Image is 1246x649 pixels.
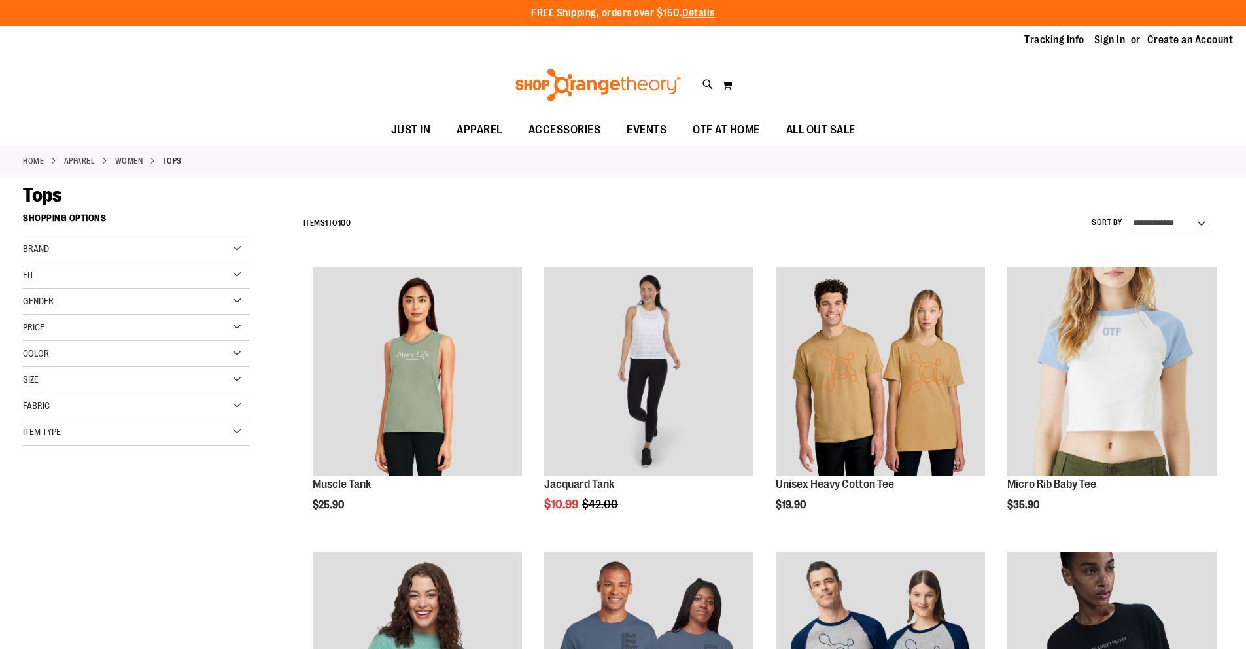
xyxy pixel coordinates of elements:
span: OTF AT HOME [693,115,760,145]
div: product [1001,260,1223,544]
a: Jacquard Tank [544,478,614,491]
span: $25.90 [313,499,346,511]
span: ALL OUT SALE [786,115,856,145]
strong: Tops [163,155,182,167]
div: product [306,260,528,544]
h2: Items to [303,213,351,234]
a: Muscle Tank [313,478,371,491]
span: $35.90 [1007,499,1041,511]
a: Home [23,155,44,167]
a: Micro Rib Baby Tee [1007,267,1217,478]
div: product [538,260,760,544]
a: Unisex Heavy Cotton Tee [776,267,985,478]
span: Tops [23,184,61,206]
a: Unisex Heavy Cotton Tee [776,478,894,491]
span: EVENTS [627,115,666,145]
p: FREE Shipping, orders over $150. [531,6,715,21]
img: Muscle Tank [313,267,522,476]
span: Brand [23,243,49,254]
strong: Shopping Options [23,207,249,236]
span: $19.90 [776,499,808,511]
img: Front view of Jacquard Tank [544,267,753,476]
a: Sign In [1094,33,1126,47]
span: 100 [338,219,351,228]
div: product [769,260,992,544]
span: JUST IN [391,115,431,145]
span: Fabric [23,400,50,411]
img: Unisex Heavy Cotton Tee [776,267,985,476]
span: Fit [23,270,34,280]
span: Item Type [23,427,61,437]
span: Size [23,374,39,385]
span: Price [23,322,44,332]
span: ACCESSORIES [528,115,601,145]
label: Sort By [1092,217,1123,228]
a: Muscle Tank [313,267,522,478]
img: Micro Rib Baby Tee [1007,267,1217,476]
a: WOMEN [115,155,143,167]
span: Gender [23,296,54,306]
a: Tracking Info [1024,33,1084,47]
a: APPAREL [64,155,95,167]
a: Create an Account [1147,33,1234,47]
span: Color [23,348,49,359]
span: $10.99 [544,498,580,511]
a: Micro Rib Baby Tee [1007,478,1096,491]
a: Details [682,7,715,19]
span: APPAREL [457,115,502,145]
a: Front view of Jacquard Tank [544,267,753,478]
span: $42.00 [582,498,620,511]
span: 1 [325,219,328,228]
img: Shop Orangetheory [513,69,683,101]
